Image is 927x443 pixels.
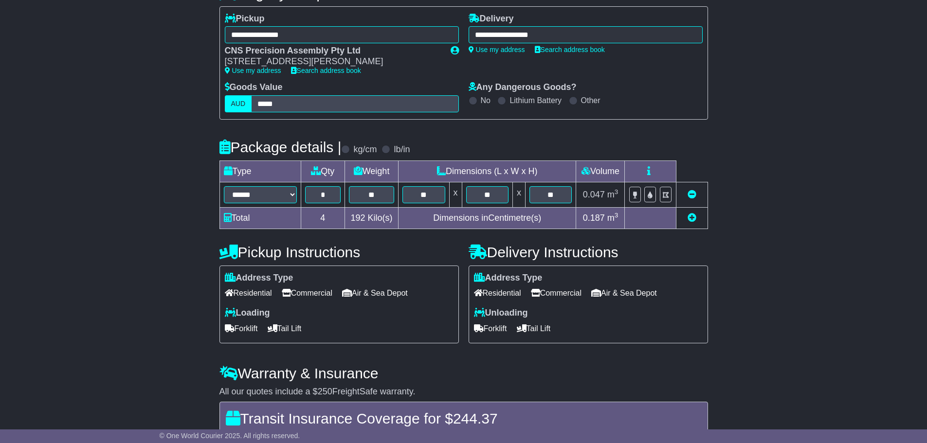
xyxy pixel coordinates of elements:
td: x [449,182,462,207]
span: Commercial [531,285,582,301]
label: Goods Value [225,82,283,93]
h4: Package details | [219,139,342,155]
label: Unloading [474,308,528,319]
td: Dimensions (L x W x H) [399,160,576,182]
label: lb/in [394,144,410,155]
div: CNS Precision Assembly Pty Ltd [225,46,441,56]
span: Residential [225,285,272,301]
span: 192 [351,213,365,223]
span: Air & Sea Depot [591,285,657,301]
span: 0.187 [583,213,605,223]
a: Use my address [225,67,281,74]
span: 244.37 [453,410,498,426]
label: AUD [225,95,252,112]
span: Forklift [225,321,258,336]
span: Tail Lift [517,321,551,336]
label: Pickup [225,14,265,24]
span: Tail Lift [268,321,302,336]
label: Delivery [469,14,514,24]
label: Lithium Battery [509,96,562,105]
sup: 3 [615,188,618,195]
label: Address Type [474,273,543,284]
span: 250 [318,387,332,396]
span: Commercial [282,285,332,301]
h4: Transit Insurance Coverage for $ [226,410,702,426]
label: Loading [225,308,270,319]
label: No [481,96,491,105]
span: Residential [474,285,521,301]
span: © One World Courier 2025. All rights reserved. [160,432,300,440]
label: Any Dangerous Goods? [469,82,577,93]
a: Add new item [688,213,696,223]
a: Search address book [535,46,605,53]
td: Qty [301,160,345,182]
sup: 3 [615,212,618,219]
span: Forklift [474,321,507,336]
div: [STREET_ADDRESS][PERSON_NAME] [225,56,441,67]
div: All our quotes include a $ FreightSafe warranty. [219,387,708,397]
a: Remove this item [688,190,696,199]
td: Total [219,207,301,229]
span: m [607,213,618,223]
h4: Warranty & Insurance [219,365,708,381]
td: Type [219,160,301,182]
label: Other [581,96,600,105]
td: Weight [345,160,399,182]
td: Kilo(s) [345,207,399,229]
span: m [607,190,618,199]
label: kg/cm [353,144,377,155]
a: Use my address [469,46,525,53]
td: 4 [301,207,345,229]
span: Air & Sea Depot [342,285,408,301]
td: Dimensions in Centimetre(s) [399,207,576,229]
h4: Delivery Instructions [469,244,708,260]
a: Search address book [291,67,361,74]
td: Volume [576,160,625,182]
label: Address Type [225,273,293,284]
span: 0.047 [583,190,605,199]
h4: Pickup Instructions [219,244,459,260]
td: x [512,182,525,207]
